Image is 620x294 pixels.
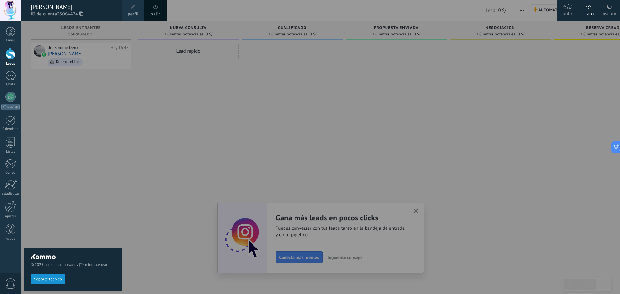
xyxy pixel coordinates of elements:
div: Listas [1,150,20,154]
div: Ayuda [1,237,20,241]
div: Correo [1,171,20,175]
div: claro [584,4,594,21]
div: Chats [1,82,20,86]
div: oscuro [603,4,616,21]
a: Soporte técnico [31,276,65,281]
div: WhatsApp [1,104,20,110]
span: Soporte técnico [34,277,62,281]
div: auto [563,4,572,21]
span: ID de cuenta [31,11,115,18]
div: Estadísticas [1,192,20,196]
div: Leads [1,62,20,66]
div: Calendario [1,127,20,131]
span: © 2025 derechos reservados | [31,262,115,267]
div: [PERSON_NAME] [31,4,115,11]
span: 35064424 [57,11,83,18]
div: Ajustes [1,214,20,218]
div: Panel [1,38,20,43]
a: Términos de uso [80,262,107,267]
button: Soporte técnico [31,274,65,284]
span: perfil [128,11,138,18]
a: salir [151,11,160,18]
